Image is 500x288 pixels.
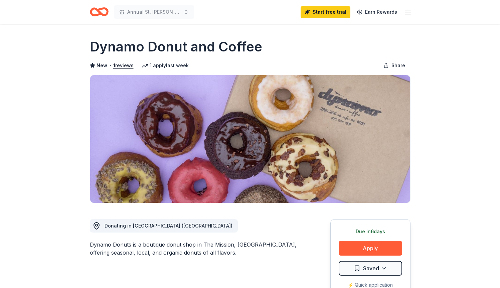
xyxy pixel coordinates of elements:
[353,6,401,18] a: Earn Rewards
[363,264,379,273] span: Saved
[90,75,410,203] img: Image for Dynamo Donut and Coffee
[339,228,402,236] div: Due in 6 days
[97,61,107,69] span: New
[90,37,262,56] h1: Dynamo Donut and Coffee
[339,261,402,276] button: Saved
[90,4,109,20] a: Home
[339,241,402,256] button: Apply
[142,61,189,69] div: 1 apply last week
[301,6,350,18] a: Start free trial
[105,223,232,229] span: Donating in [GEOGRAPHIC_DATA] ([GEOGRAPHIC_DATA])
[378,59,410,72] button: Share
[109,63,111,68] span: •
[90,241,298,257] div: Dynamo Donuts is a boutique donut shop in The Mission, [GEOGRAPHIC_DATA], offering seasonal, loca...
[127,8,181,16] span: Annual St. [PERSON_NAME] Festival
[391,61,405,69] span: Share
[114,5,194,19] button: Annual St. [PERSON_NAME] Festival
[113,61,134,69] button: 1reviews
